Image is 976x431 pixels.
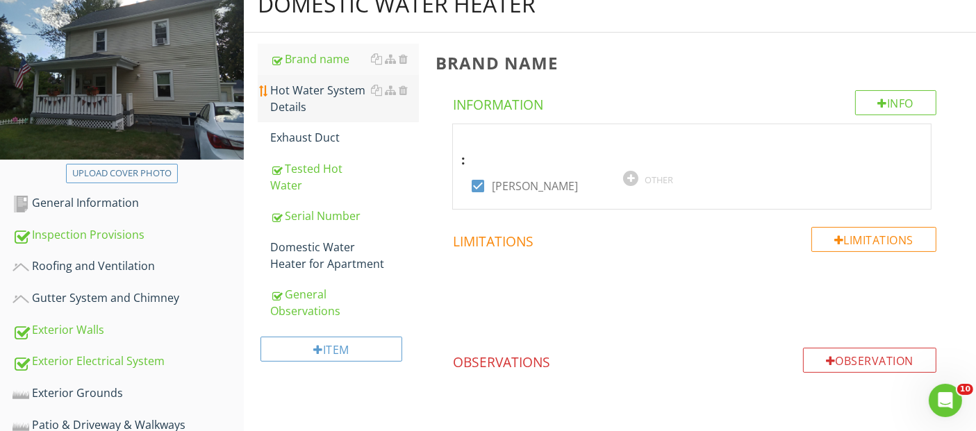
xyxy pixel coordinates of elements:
div: Hot Water System Details [270,82,418,115]
div: : [461,130,900,170]
div: Domestic Water Heater for Apartment [270,239,418,272]
h4: Observations [453,348,936,371]
div: Item [260,337,402,362]
div: Tested Hot Water [270,160,418,194]
div: General Observations [270,286,418,319]
div: Roofing and Ventilation [13,257,244,276]
h4: Information [453,90,936,114]
div: Gutter System and Chimney [13,289,244,307]
div: Inspection Provisions [13,226,244,244]
div: Exhaust Duct [270,129,418,146]
div: Observation [803,348,936,373]
span: 10 [957,384,973,395]
div: General Information [13,194,244,212]
div: Serial Number [270,208,418,224]
div: Info [855,90,937,115]
label: [PERSON_NAME] [492,179,578,193]
div: Brand name [270,51,418,67]
h3: Brand name [436,53,954,72]
iframe: Intercom live chat [929,384,962,417]
div: Upload cover photo [72,167,172,180]
h4: Limitations [453,227,936,251]
div: OTHER [645,174,673,185]
div: Exterior Grounds [13,384,244,403]
button: Upload cover photo [66,164,178,183]
div: Limitations [811,227,936,252]
div: Exterior Electrical System [13,353,244,371]
div: Exterior Walls [13,321,244,339]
